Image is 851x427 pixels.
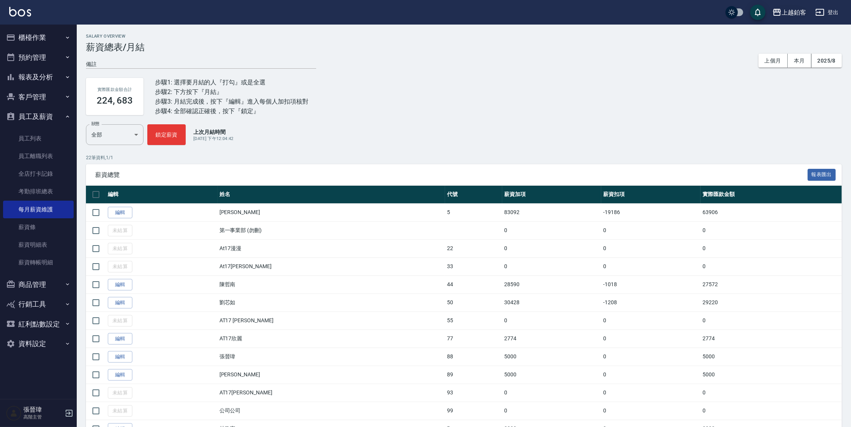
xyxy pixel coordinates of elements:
[445,366,502,384] td: 89
[3,67,74,87] button: 報表及分析
[445,186,502,204] th: 代號
[218,330,445,348] td: AT17欣麗
[502,275,601,293] td: 28590
[502,348,601,366] td: 5000
[601,348,700,366] td: 0
[502,366,601,384] td: 5000
[601,186,700,204] th: 薪資扣項
[812,5,842,20] button: 登出
[3,87,74,107] button: 客戶管理
[86,42,842,53] h3: 薪資總表/月結
[601,293,700,312] td: -1208
[811,54,842,68] button: 2025/8
[3,147,74,165] a: 員工離職列表
[3,254,74,271] a: 薪資轉帳明細
[701,348,842,366] td: 5000
[445,239,502,257] td: 22
[86,154,842,161] p: 22 筆資料, 1 / 1
[445,330,502,348] td: 77
[218,293,445,312] td: 劉芯如
[218,186,445,204] th: 姓名
[86,34,842,39] h2: Salary Overview
[86,124,143,145] div: 全部
[701,275,842,293] td: 27572
[91,121,99,127] label: 狀態
[218,257,445,275] td: At17[PERSON_NAME]
[445,384,502,402] td: 93
[23,406,63,414] h5: 張晉瑋
[502,384,601,402] td: 0
[601,239,700,257] td: 0
[108,279,132,291] a: 編輯
[769,5,809,20] button: 上越鉑客
[701,402,842,420] td: 0
[701,257,842,275] td: 0
[3,334,74,354] button: 資料設定
[601,257,700,275] td: 0
[502,293,601,312] td: 30428
[782,8,806,17] div: 上越鉑客
[3,275,74,295] button: 商品管理
[502,257,601,275] td: 0
[218,348,445,366] td: 張晉瑋
[601,384,700,402] td: 0
[502,239,601,257] td: 0
[502,186,601,204] th: 薪資加項
[601,402,700,420] td: 0
[3,183,74,200] a: 考勤排班總表
[155,87,308,97] div: 步驟2: 下方按下『月結』
[701,293,842,312] td: 29220
[147,124,186,145] button: 鎖定薪資
[750,5,765,20] button: save
[601,203,700,221] td: -19186
[445,402,502,420] td: 99
[445,203,502,221] td: 5
[445,312,502,330] td: 55
[808,169,836,181] button: 報表匯出
[218,402,445,420] td: 公司公司
[218,275,445,293] td: 陳哲南
[95,87,134,92] h2: 實際匯款金額合計
[3,165,74,183] a: 全店打卡記錄
[6,406,21,421] img: Person
[788,54,811,68] button: 本月
[3,28,74,48] button: 櫃檯作業
[502,402,601,420] td: 0
[601,275,700,293] td: -1018
[3,314,74,334] button: 紅利點數設定
[601,221,700,239] td: 0
[808,171,836,178] a: 報表匯出
[445,275,502,293] td: 44
[701,330,842,348] td: 2774
[218,312,445,330] td: AT17 [PERSON_NAME]
[108,297,132,309] a: 編輯
[502,203,601,221] td: 83092
[601,312,700,330] td: 0
[3,201,74,218] a: 每月薪資維護
[108,333,132,345] a: 編輯
[445,348,502,366] td: 88
[3,236,74,254] a: 薪資明細表
[218,221,445,239] td: 第一事業部 (勿刪)
[701,312,842,330] td: 0
[108,369,132,381] a: 編輯
[155,106,308,116] div: 步驟4: 全部確認正確後，按下『鎖定』
[3,294,74,314] button: 行銷工具
[95,171,808,179] span: 薪資總覽
[155,97,308,106] div: 步驟3: 月結完成後，按下『編輯』進入每個人加扣項核對
[97,95,133,106] h3: 224, 683
[108,207,132,219] a: 編輯
[193,136,234,141] span: [DATE] 下午12:04:42
[701,221,842,239] td: 0
[445,257,502,275] td: 33
[106,186,218,204] th: 編輯
[3,130,74,147] a: 員工列表
[701,186,842,204] th: 實際匯款金額
[218,203,445,221] td: [PERSON_NAME]
[218,366,445,384] td: [PERSON_NAME]
[3,107,74,127] button: 員工及薪資
[701,384,842,402] td: 0
[701,366,842,384] td: 5000
[502,330,601,348] td: 2774
[23,414,63,420] p: 高階主管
